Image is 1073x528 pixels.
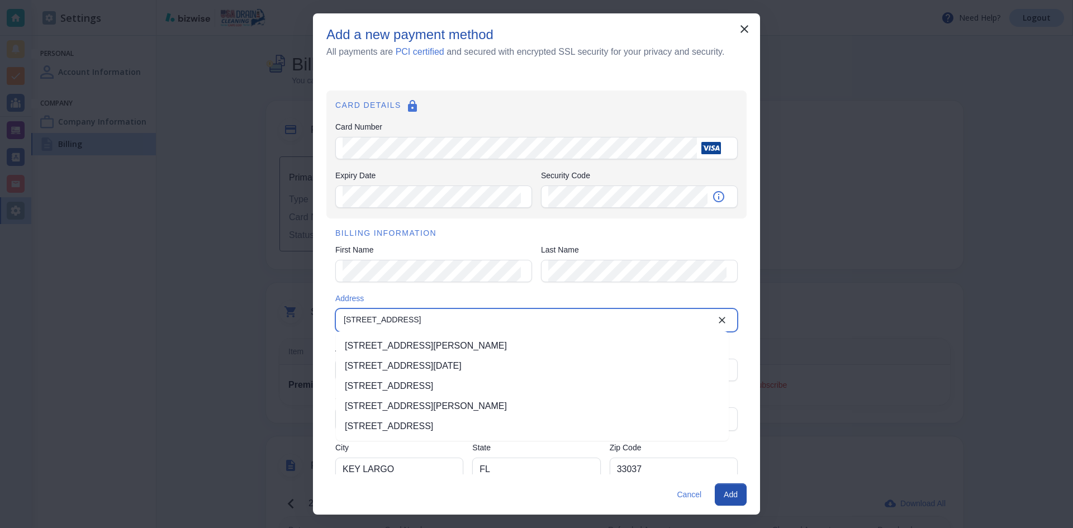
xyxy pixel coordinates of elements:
li: [STREET_ADDRESS][DATE] [336,356,729,376]
label: Expiry Date [335,170,532,181]
button: Cancel [672,483,706,506]
label: First Name [335,244,532,255]
li: [STREET_ADDRESS] [336,416,729,436]
svg: Security code is the 3-4 digit number on the back of your card [712,190,725,203]
h5: Add a new payment method [326,27,493,43]
h6: All payments are and secured with encrypted SSL security for your privacy and security. [326,45,724,59]
li: [STREET_ADDRESS][PERSON_NAME] [336,396,729,416]
label: Last Name [541,244,738,255]
label: Select your Country [335,392,738,403]
button: Add [715,483,747,506]
li: [STREET_ADDRESS] [336,376,729,396]
label: Card Number [335,121,738,132]
label: State [472,442,600,453]
label: Zip Code [610,442,738,453]
h6: BILLING INFORMATION [335,227,738,240]
label: Address [335,293,738,304]
h6: CARD DETAILS [335,99,738,117]
label: City [335,442,463,453]
a: PCI certified [396,47,444,56]
li: [STREET_ADDRESS][PERSON_NAME] [336,336,729,356]
img: Visa [701,142,721,154]
label: Security Code [541,170,738,181]
button: Clear [711,309,733,331]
